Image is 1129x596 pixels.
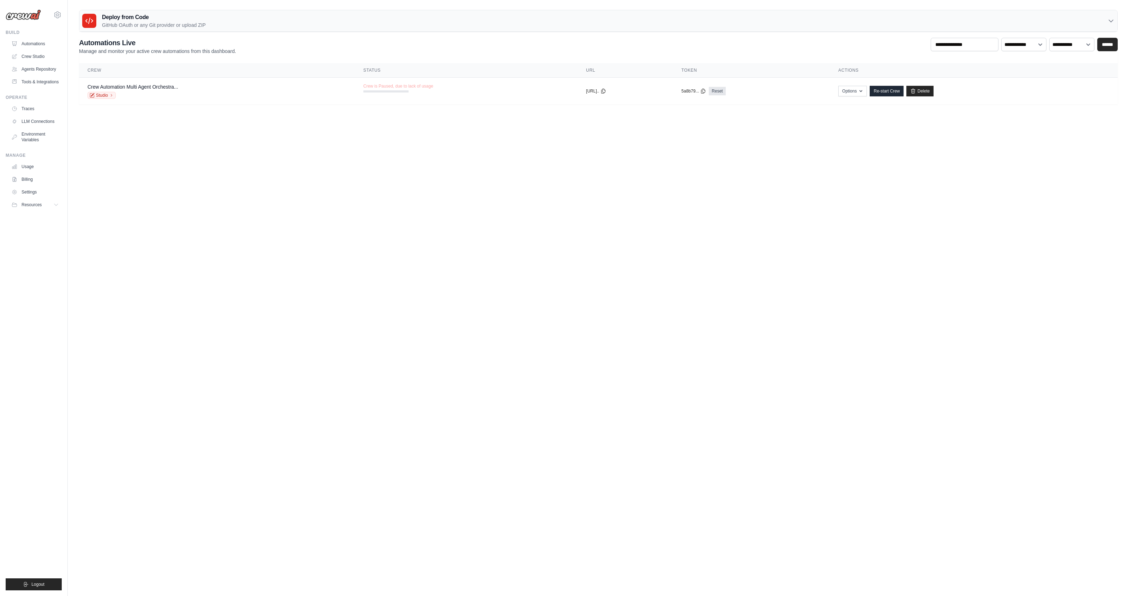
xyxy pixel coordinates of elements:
[22,202,42,208] span: Resources
[8,174,62,185] a: Billing
[355,63,578,78] th: Status
[102,22,206,29] p: GitHub OAuth or any Git provider or upload ZIP
[709,87,725,95] a: Reset
[8,161,62,172] a: Usage
[102,13,206,22] h3: Deploy from Code
[363,83,433,89] span: Crew is Paused, due to lack of usage
[906,86,934,96] a: Delete
[87,84,178,90] a: Crew Automation Multi Agent Orchestra...
[8,186,62,198] a: Settings
[673,63,830,78] th: Token
[8,103,62,114] a: Traces
[578,63,673,78] th: URL
[6,10,41,20] img: Logo
[6,30,62,35] div: Build
[681,88,706,94] button: 5a8b79...
[87,92,116,99] a: Studio
[838,86,867,96] button: Options
[79,48,236,55] p: Manage and monitor your active crew automations from this dashboard.
[6,95,62,100] div: Operate
[8,76,62,88] a: Tools & Integrations
[870,86,904,96] a: Re-start Crew
[8,199,62,210] button: Resources
[79,63,355,78] th: Crew
[79,38,236,48] h2: Automations Live
[8,129,62,145] a: Environment Variables
[6,578,62,590] button: Logout
[8,116,62,127] a: LLM Connections
[8,38,62,49] a: Automations
[8,64,62,75] a: Agents Repository
[6,153,62,158] div: Manage
[830,63,1118,78] th: Actions
[31,582,44,587] span: Logout
[8,51,62,62] a: Crew Studio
